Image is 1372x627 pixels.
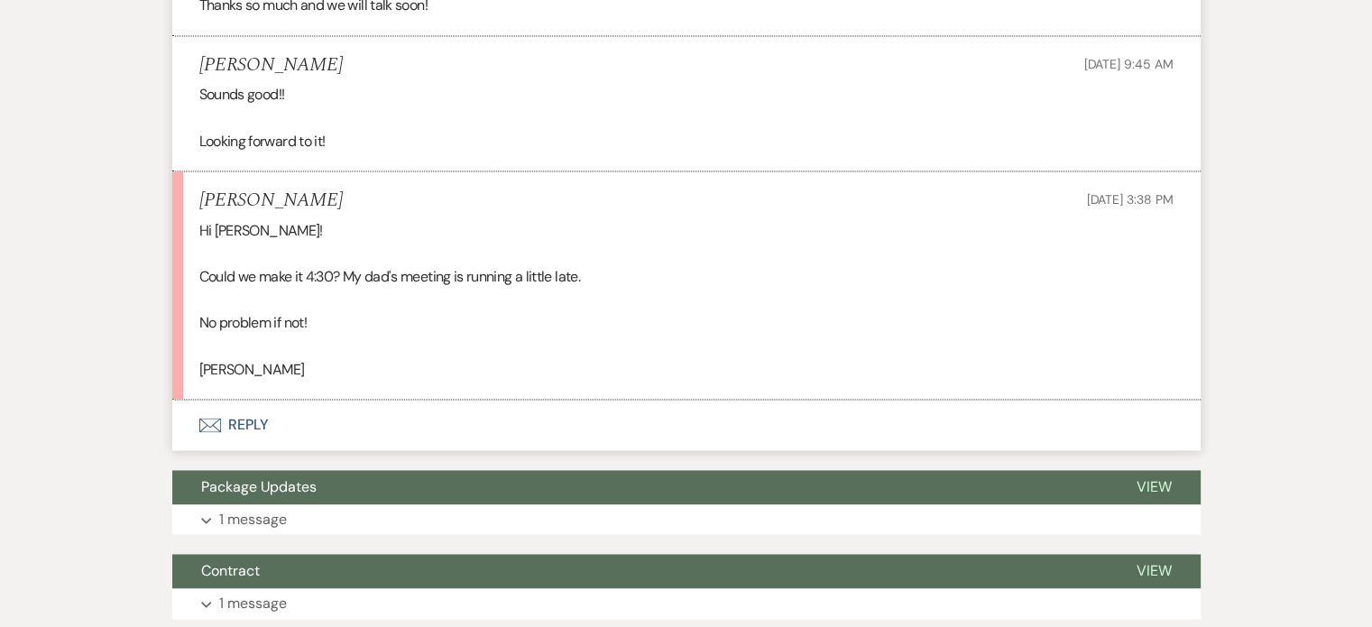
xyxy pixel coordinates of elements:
p: No problem if not! [199,311,1174,335]
span: Package Updates [201,477,317,496]
p: [PERSON_NAME] [199,358,1174,382]
p: Hi [PERSON_NAME]! [199,219,1174,243]
span: View [1137,561,1172,580]
p: 1 message [219,508,287,531]
h5: [PERSON_NAME] [199,54,343,77]
p: Sounds good!! [199,83,1174,106]
button: View [1108,554,1201,588]
span: Contract [201,561,260,580]
button: 1 message [172,504,1201,535]
p: Could we make it 4:30? My dad's meeting is running a little late. [199,265,1174,289]
p: Looking forward to it! [199,130,1174,153]
span: [DATE] 3:38 PM [1086,191,1173,207]
span: [DATE] 9:45 AM [1083,56,1173,72]
button: Contract [172,554,1108,588]
button: Package Updates [172,470,1108,504]
button: Reply [172,400,1201,450]
p: 1 message [219,592,287,615]
button: View [1108,470,1201,504]
button: 1 message [172,588,1201,619]
h5: [PERSON_NAME] [199,189,343,212]
span: View [1137,477,1172,496]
